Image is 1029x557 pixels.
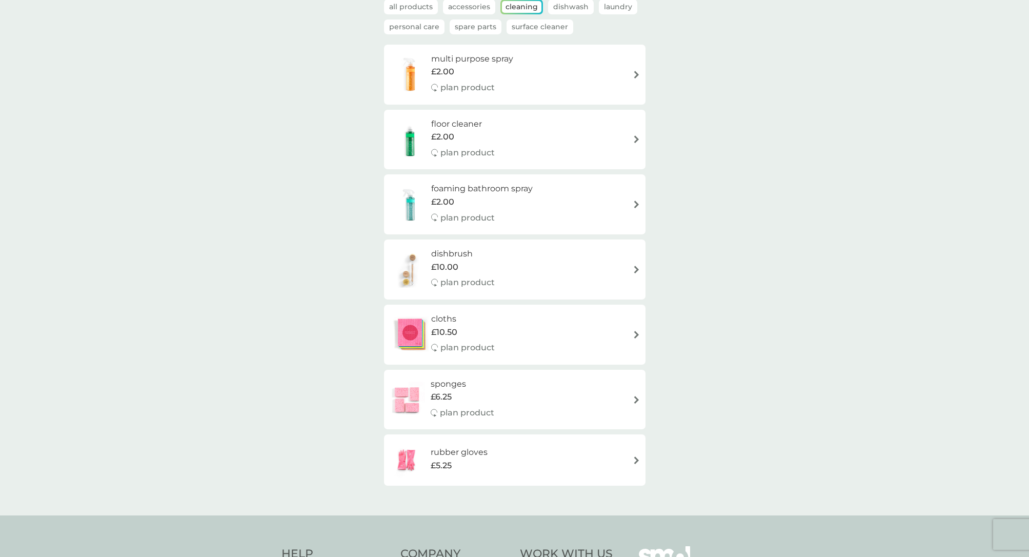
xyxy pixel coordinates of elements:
[431,261,458,274] span: £10.00
[633,396,640,404] img: arrow right
[431,130,454,144] span: £2.00
[389,316,431,352] img: cloths
[431,459,452,472] span: £5.25
[633,201,640,208] img: arrow right
[431,446,488,459] h6: rubber gloves
[389,252,431,288] img: dishbrush
[633,135,640,143] img: arrow right
[389,122,431,157] img: floor cleaner
[440,341,495,354] p: plan product
[431,117,495,131] h6: floor cleaner
[450,19,501,34] button: Spare Parts
[431,326,457,339] span: £10.50
[431,182,533,195] h6: foaming bathroom spray
[440,146,495,160] p: plan product
[633,266,640,273] img: arrow right
[440,406,494,420] p: plan product
[389,382,425,417] img: sponges
[431,247,495,261] h6: dishbrush
[633,71,640,78] img: arrow right
[633,331,640,339] img: arrow right
[507,19,573,34] button: Surface Cleaner
[431,390,452,404] span: £6.25
[431,52,513,66] h6: multi purpose spray
[389,442,425,478] img: rubber gloves
[440,211,495,225] p: plan product
[431,195,454,209] span: £2.00
[431,312,495,326] h6: cloths
[431,377,494,391] h6: sponges
[440,276,495,289] p: plan product
[384,19,445,34] button: Personal Care
[502,1,541,13] button: Cleaning
[633,456,640,464] img: arrow right
[389,56,431,92] img: multi purpose spray
[389,187,431,223] img: foaming bathroom spray
[440,81,495,94] p: plan product
[431,65,454,78] span: £2.00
